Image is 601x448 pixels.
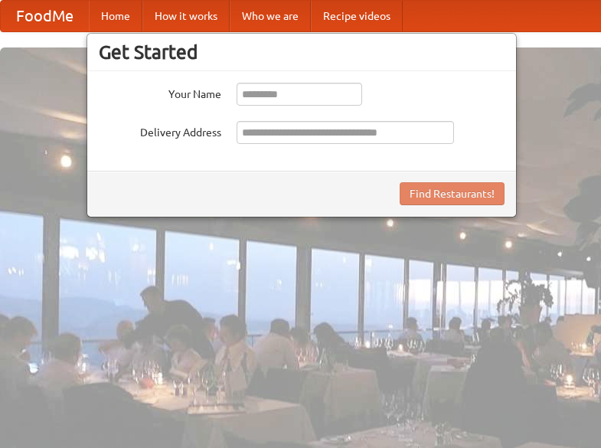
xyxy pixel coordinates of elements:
[400,182,505,205] button: Find Restaurants!
[99,41,505,64] h3: Get Started
[311,1,403,31] a: Recipe videos
[99,83,221,102] label: Your Name
[142,1,230,31] a: How it works
[89,1,142,31] a: Home
[1,1,89,31] a: FoodMe
[99,121,221,140] label: Delivery Address
[230,1,311,31] a: Who we are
